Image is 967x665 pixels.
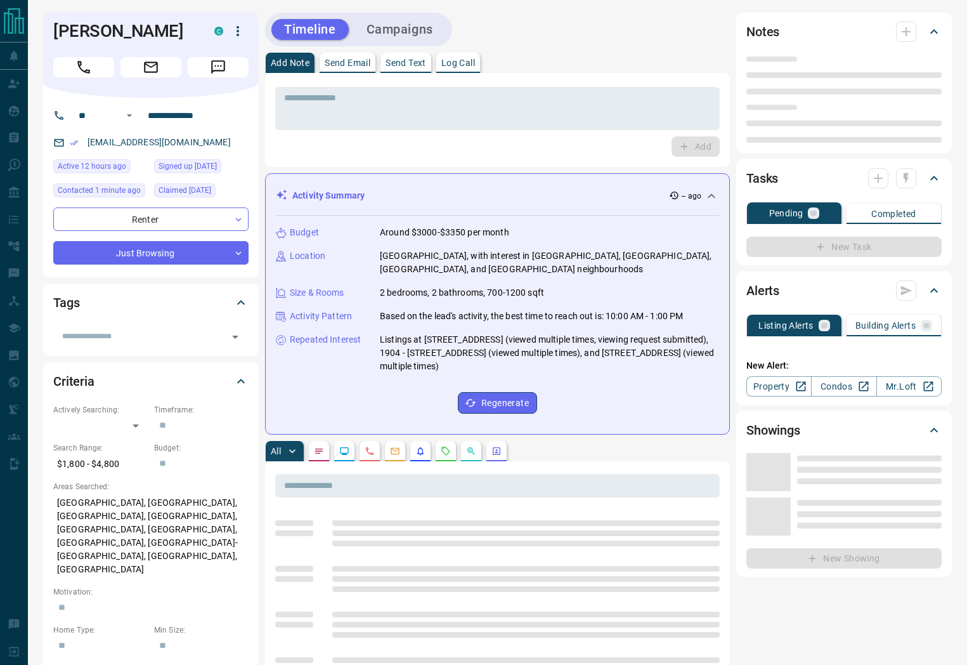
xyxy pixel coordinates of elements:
h2: Alerts [746,280,779,301]
span: Active 12 hours ago [58,160,126,173]
div: Alerts [746,275,942,306]
p: Home Type: [53,624,148,636]
p: [GEOGRAPHIC_DATA], with interest in [GEOGRAPHIC_DATA], [GEOGRAPHIC_DATA], [GEOGRAPHIC_DATA], and ... [380,249,719,276]
h2: Tasks [746,168,778,188]
button: Regenerate [458,392,537,414]
p: Repeated Interest [290,333,361,346]
h2: Showings [746,420,800,440]
svg: Emails [390,446,400,456]
span: Email [120,57,181,77]
p: Pending [769,209,803,218]
a: [EMAIL_ADDRESS][DOMAIN_NAME] [88,137,231,147]
div: Just Browsing [53,241,249,265]
h1: [PERSON_NAME] [53,21,195,41]
p: Based on the lead's activity, the best time to reach out is: 10:00 AM - 1:00 PM [380,310,683,323]
p: New Alert: [746,359,942,372]
span: Contacted 1 minute ago [58,184,141,197]
a: Mr.Loft [876,376,942,397]
p: Location [290,249,325,263]
svg: Calls [365,446,375,456]
p: Min Size: [154,624,249,636]
a: Condos [811,376,876,397]
button: Open [226,328,244,346]
p: Listing Alerts [758,321,814,330]
div: Showings [746,415,942,445]
p: -- ago [682,190,701,202]
svg: Listing Alerts [415,446,425,456]
svg: Agent Actions [491,446,502,456]
p: Add Note [271,58,309,67]
span: Claimed [DATE] [159,184,211,197]
p: Timeframe: [154,404,249,416]
p: [GEOGRAPHIC_DATA], [GEOGRAPHIC_DATA], [GEOGRAPHIC_DATA], [GEOGRAPHIC_DATA], [GEOGRAPHIC_DATA], [G... [53,492,249,580]
p: Areas Searched: [53,481,249,492]
span: Call [53,57,114,77]
p: Around $3000-$3350 per month [380,226,509,239]
p: Send Email [325,58,370,67]
span: Message [188,57,249,77]
div: Activity Summary-- ago [276,184,719,207]
button: Campaigns [354,19,446,40]
p: Log Call [441,58,475,67]
a: Property [746,376,812,397]
svg: Lead Browsing Activity [339,446,349,456]
div: condos.ca [214,27,223,36]
p: Building Alerts [855,321,916,330]
p: $1,800 - $4,800 [53,454,148,475]
svg: Opportunities [466,446,476,456]
h2: Notes [746,22,779,42]
p: Size & Rooms [290,286,344,300]
p: Completed [871,209,916,218]
div: Criteria [53,366,249,397]
p: Send Text [386,58,426,67]
div: Notes [746,16,942,47]
p: Search Range: [53,442,148,454]
div: Tasks [746,163,942,194]
h2: Criteria [53,371,94,392]
p: Actively Searching: [53,404,148,416]
p: Budget: [154,442,249,454]
div: Renter [53,207,249,231]
div: Sat Sep 13 2025 [53,183,148,201]
svg: Email Verified [70,138,79,147]
div: Thu May 08 2025 [154,159,249,177]
svg: Notes [314,446,324,456]
p: Activity Pattern [290,310,352,323]
p: All [271,447,281,456]
p: Motivation: [53,586,249,598]
p: Activity Summary [292,189,365,202]
div: Fri Jun 13 2025 [154,183,249,201]
button: Timeline [271,19,349,40]
p: Budget [290,226,319,239]
svg: Requests [441,446,451,456]
span: Signed up [DATE] [159,160,217,173]
button: Open [122,108,137,123]
h2: Tags [53,293,79,313]
p: 2 bedrooms, 2 bathrooms, 700-1200 sqft [380,286,544,300]
p: Listings at [STREET_ADDRESS] (viewed multiple times, viewing request submitted), 1904 - [STREET_A... [380,333,719,373]
div: Fri Sep 12 2025 [53,159,148,177]
div: Tags [53,287,249,318]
